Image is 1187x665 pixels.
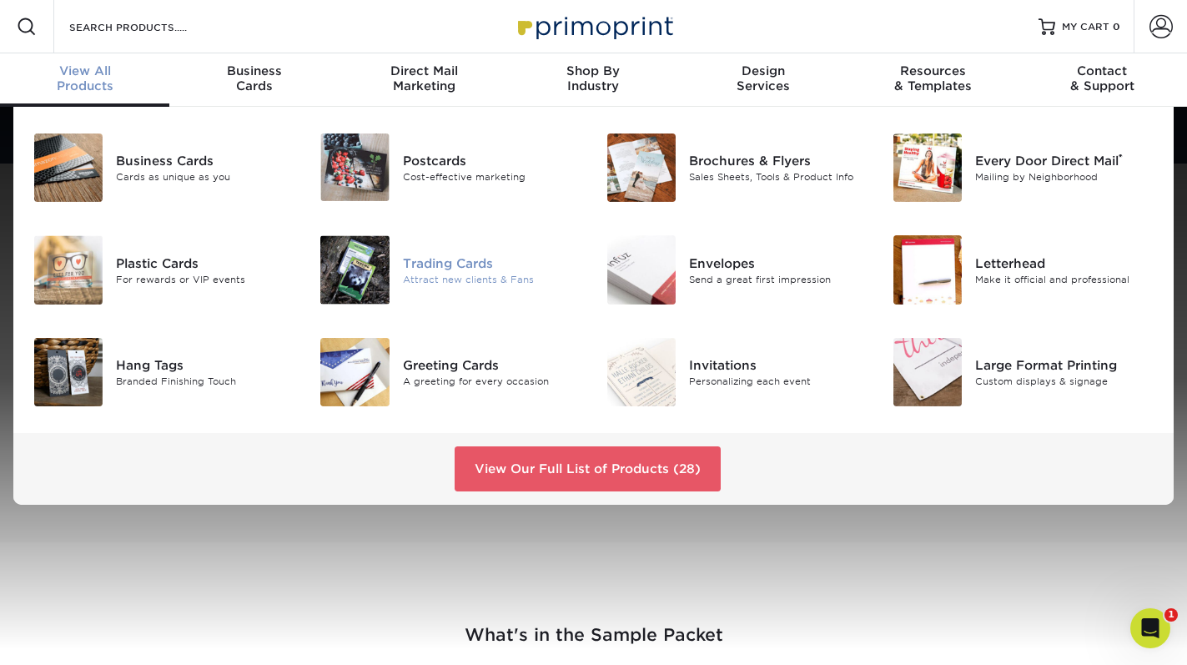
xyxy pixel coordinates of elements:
[1119,151,1123,163] sup: ®
[169,63,339,78] span: Business
[116,152,294,170] div: Business Cards
[169,53,339,107] a: BusinessCards
[34,235,103,304] img: Plastic Cards
[403,272,581,286] div: Attract new clients & Fans
[678,63,847,78] span: Design
[678,63,847,93] div: Services
[689,272,868,286] div: Send a great first impression
[320,134,389,201] img: Postcards
[893,127,1154,209] a: Every Door Direct Mail Every Door Direct Mail® Mailing by Neighborhood
[1062,20,1109,34] span: MY CART
[689,152,868,170] div: Brochures & Flyers
[607,338,676,406] img: Invitations
[975,375,1154,389] div: Custom displays & signage
[678,53,847,107] a: DesignServices
[975,356,1154,375] div: Large Format Printing
[509,53,678,107] a: Shop ByIndustry
[116,170,294,184] div: Cards as unique as you
[893,134,962,202] img: Every Door Direct Mail
[340,53,509,107] a: Direct MailMarketing
[847,53,1017,107] a: Resources& Templates
[116,254,294,272] div: Plastic Cards
[1018,63,1187,93] div: & Support
[975,272,1154,286] div: Make it official and professional
[1113,21,1120,33] span: 0
[689,356,868,375] div: Invitations
[68,17,230,37] input: SEARCH PRODUCTS.....
[33,229,294,310] a: Plastic Cards Plastic Cards For rewards or VIP events
[509,63,678,78] span: Shop By
[34,338,103,406] img: Hang Tags
[606,127,868,209] a: Brochures & Flyers Brochures & Flyers Sales Sheets, Tools & Product Info
[975,170,1154,184] div: Mailing by Neighborhood
[1018,53,1187,107] a: Contact& Support
[116,375,294,389] div: Branded Finishing Touch
[847,63,1017,78] span: Resources
[34,134,103,202] img: Business Cards
[607,235,676,304] img: Envelopes
[509,63,678,93] div: Industry
[893,338,962,406] img: Large Format Printing
[403,375,581,389] div: A greeting for every occasion
[1018,63,1187,78] span: Contact
[116,272,294,286] div: For rewards or VIP events
[403,151,581,169] div: Postcards
[1130,608,1170,648] iframe: Intercom live chat
[403,356,581,375] div: Greeting Cards
[340,63,509,93] div: Marketing
[606,331,868,413] a: Invitations Invitations Personalizing each event
[319,127,581,208] a: Postcards Postcards Cost-effective marketing
[320,338,389,406] img: Greeting Cards
[169,63,339,93] div: Cards
[319,229,581,310] a: Trading Cards Trading Cards Attract new clients & Fans
[340,63,509,78] span: Direct Mail
[403,169,581,184] div: Cost-effective marketing
[455,446,721,491] a: View Our Full List of Products (28)
[847,63,1017,93] div: & Templates
[319,331,581,413] a: Greeting Cards Greeting Cards A greeting for every occasion
[893,229,1154,310] a: Letterhead Letterhead Make it official and professional
[1164,608,1178,622] span: 1
[116,356,294,375] div: Hang Tags
[33,331,294,413] a: Hang Tags Hang Tags Branded Finishing Touch
[975,152,1154,170] div: Every Door Direct Mail
[689,375,868,389] div: Personalizing each event
[689,254,868,272] div: Envelopes
[893,235,962,304] img: Letterhead
[403,254,581,272] div: Trading Cards
[607,134,676,202] img: Brochures & Flyers
[893,331,1154,413] a: Large Format Printing Large Format Printing Custom displays & signage
[689,170,868,184] div: Sales Sheets, Tools & Product Info
[975,254,1154,272] div: Letterhead
[33,127,294,209] a: Business Cards Business Cards Cards as unique as you
[606,229,868,310] a: Envelopes Envelopes Send a great first impression
[320,235,389,304] img: Trading Cards
[511,8,677,44] img: Primoprint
